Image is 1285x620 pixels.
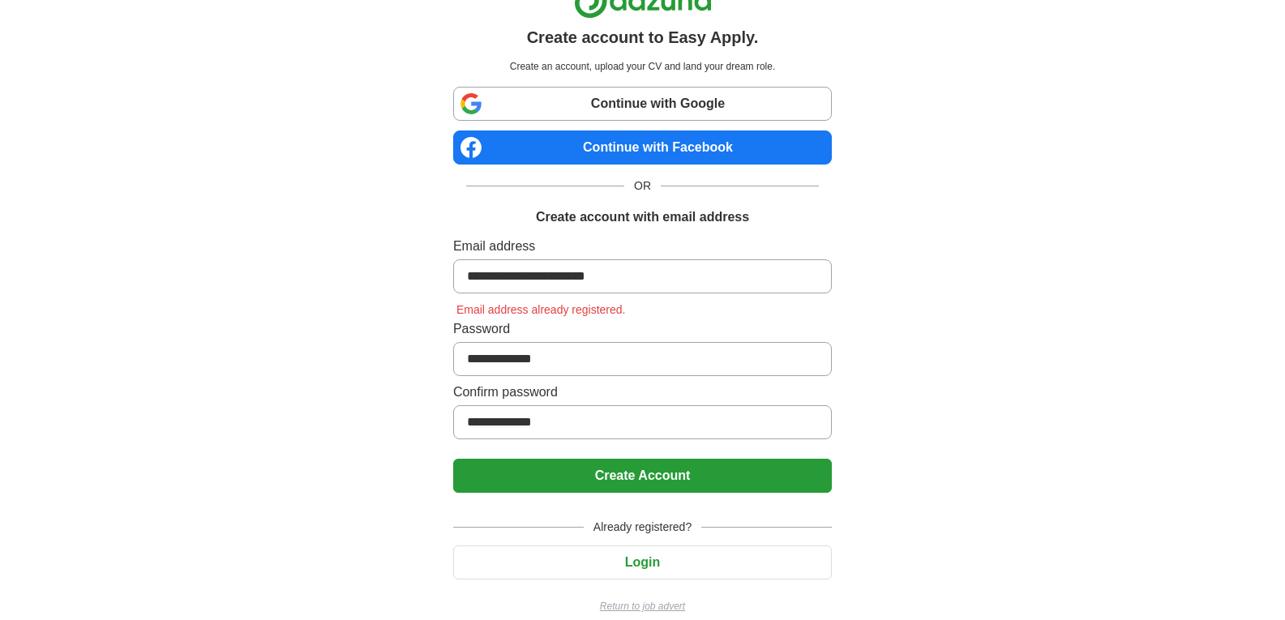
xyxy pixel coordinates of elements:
[453,555,832,569] a: Login
[453,545,832,579] button: Login
[453,599,832,614] a: Return to job advert
[453,319,832,339] label: Password
[624,177,661,195] span: OR
[536,207,749,227] h1: Create account with email address
[456,59,829,74] p: Create an account, upload your CV and land your dream role.
[453,130,832,165] a: Continue with Facebook
[453,237,832,256] label: Email address
[453,383,832,402] label: Confirm password
[584,519,701,536] span: Already registered?
[453,459,832,493] button: Create Account
[453,87,832,121] a: Continue with Google
[453,303,629,316] span: Email address already registered.
[527,25,759,49] h1: Create account to Easy Apply.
